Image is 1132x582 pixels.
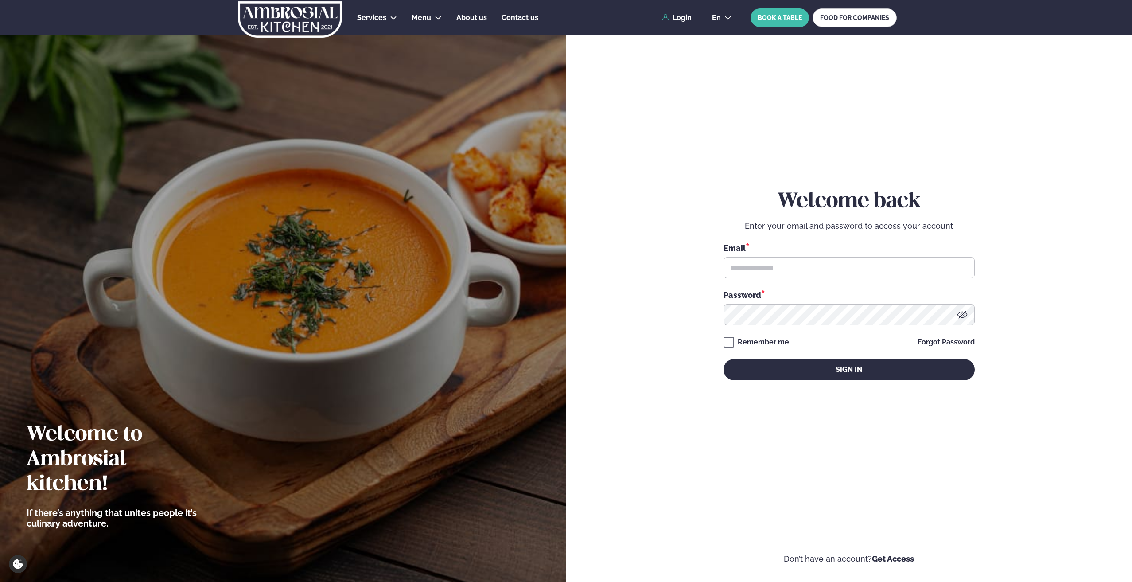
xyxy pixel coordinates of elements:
[872,554,914,563] a: Get Access
[502,13,538,22] span: Contact us
[724,289,975,301] div: Password
[9,555,27,573] a: Cookie settings
[662,14,692,22] a: Login
[712,14,721,21] span: en
[724,242,975,254] div: Email
[751,8,809,27] button: BOOK A TABLE
[705,14,739,21] button: en
[412,13,431,22] span: Menu
[412,12,431,23] a: Menu
[593,554,1106,564] p: Don’t have an account?
[357,12,386,23] a: Services
[237,1,343,38] img: logo
[456,13,487,22] span: About us
[724,359,975,380] button: Sign in
[813,8,897,27] a: FOOD FOR COMPANIES
[918,339,975,346] a: Forgot Password
[724,221,975,231] p: Enter your email and password to access your account
[456,12,487,23] a: About us
[357,13,386,22] span: Services
[502,12,538,23] a: Contact us
[724,189,975,214] h2: Welcome back
[27,508,210,529] p: If there’s anything that unites people it’s culinary adventure.
[27,422,210,497] h2: Welcome to Ambrosial kitchen!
